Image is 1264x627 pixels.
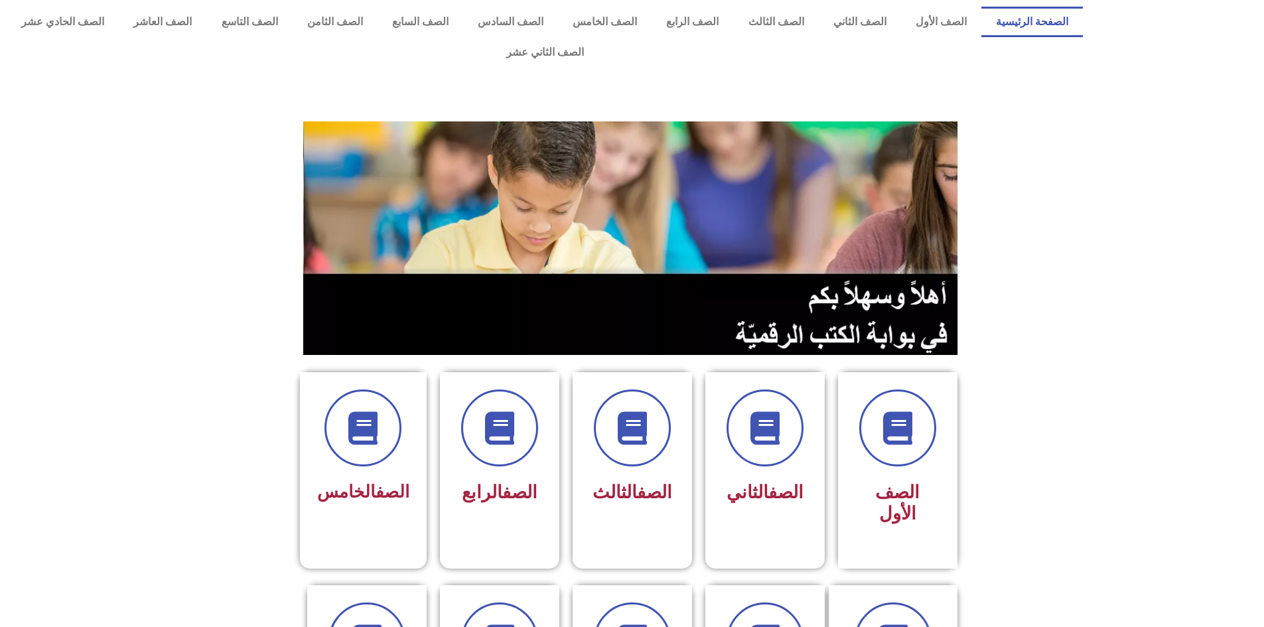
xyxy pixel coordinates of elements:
[376,482,409,502] a: الصف
[768,482,804,503] a: الصف
[293,7,378,37] a: الصف الثامن
[463,7,558,37] a: الصف السادس
[593,482,672,503] span: الثالث
[378,7,463,37] a: الصف السابع
[317,482,409,502] span: الخامس
[206,7,292,37] a: الصف التاسع
[727,482,804,503] span: الثاني
[901,7,981,37] a: الصف الأول
[733,7,818,37] a: الصف الثالث
[7,7,119,37] a: الصف الحادي عشر
[119,7,206,37] a: الصف العاشر
[558,7,652,37] a: الصف الخامس
[7,37,1083,68] a: الصف الثاني عشر
[819,7,901,37] a: الصف الثاني
[875,482,920,524] span: الصف الأول
[981,7,1083,37] a: الصفحة الرئيسية
[652,7,733,37] a: الصف الرابع
[462,482,537,503] span: الرابع
[502,482,537,503] a: الصف
[637,482,672,503] a: الصف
